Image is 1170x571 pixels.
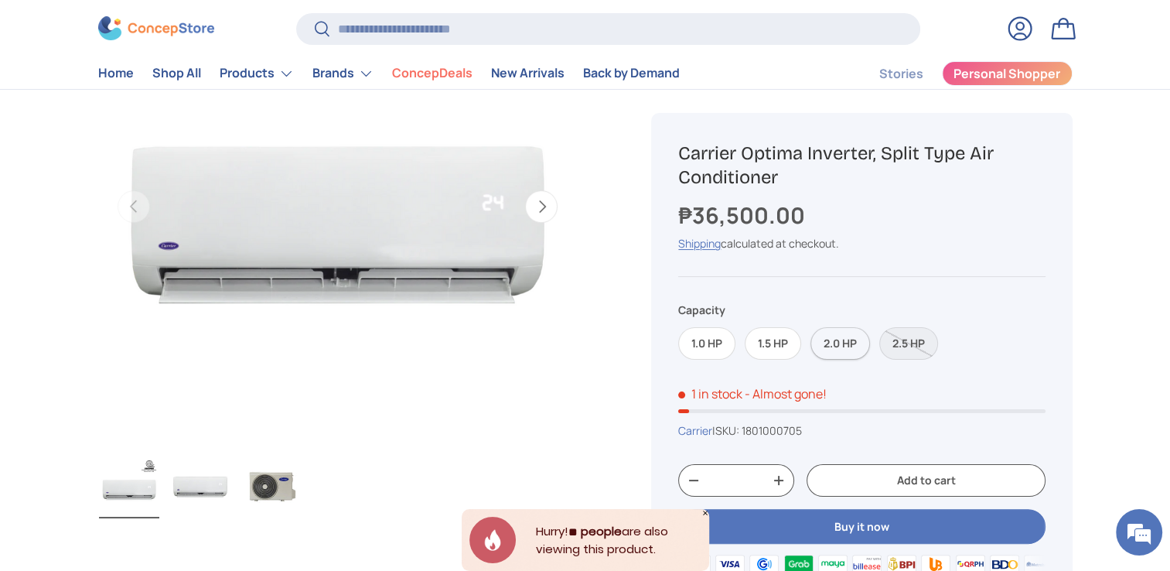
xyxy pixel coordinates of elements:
img: Carrier Optima Inverter, Split Type Air Conditioner [99,456,159,518]
a: Back by Demand [583,59,680,89]
span: SKU: [715,424,739,439]
a: ConcepDeals [392,59,472,89]
textarea: Type your message and click 'Submit' [8,395,295,449]
em: Submit [227,449,281,470]
div: Close [701,509,709,517]
img: carrier-optima-1.00hp-split-type-inverter-outdoor-aircon-unit-full-view-concepstore [241,456,302,518]
button: Buy it now [678,510,1045,545]
summary: Brands [303,58,383,89]
img: carrier-optima-1.00hp-split-type-inverter-indoor-aircon-unit-full-view-concepstore [170,456,230,518]
span: | [712,424,802,439]
nav: Primary [98,58,680,89]
span: 1 in stock [678,386,742,403]
p: - Almost gone! [745,386,827,403]
a: Personal Shopper [942,61,1073,86]
div: Minimize live chat window [254,8,291,45]
a: New Arrivals [491,59,565,89]
a: Carrier [678,424,712,439]
legend: Capacity [678,302,725,318]
h1: Carrier Optima Inverter, Split Type Air Conditioner [678,142,1045,190]
a: Shipping [678,236,721,251]
span: Personal Shopper [953,68,1060,80]
strong: ₱36,500.00 [678,200,809,231]
span: 1801000705 [742,424,802,439]
nav: Secondary [842,58,1073,89]
a: Shop All [152,59,201,89]
a: Stories [879,59,923,89]
div: calculated at checkout. [678,235,1045,251]
div: Leave a message [80,87,260,107]
button: Add to cart [807,464,1045,497]
label: Sold out [879,327,938,361]
a: Home [98,59,134,89]
summary: Products [210,58,303,89]
img: ConcepStore [98,17,214,41]
span: We are offline. Please leave us a message. [32,181,270,337]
